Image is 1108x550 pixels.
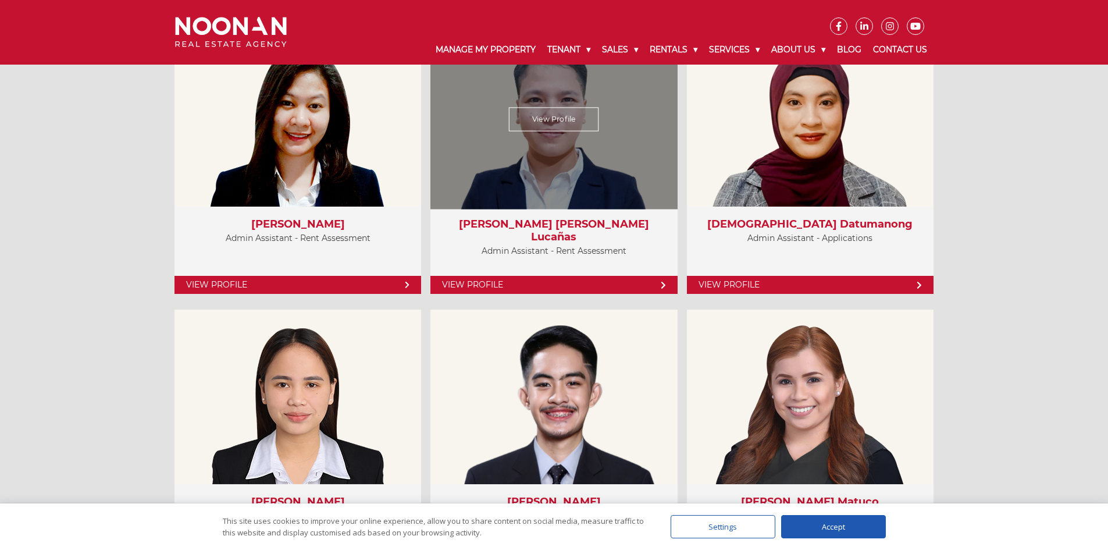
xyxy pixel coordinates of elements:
[596,35,644,65] a: Sales
[541,35,596,65] a: Tenant
[699,218,922,231] h3: [DEMOGRAPHIC_DATA] Datumanong
[186,231,409,246] p: Admin Assistant - Rent Assessment
[699,496,922,509] h3: [PERSON_NAME] Matuco
[671,515,775,538] div: Settings
[703,35,765,65] a: Services
[687,276,934,294] a: View Profile
[174,276,421,294] a: View Profile
[831,35,867,65] a: Blog
[765,35,831,65] a: About Us
[442,244,665,258] p: Admin Assistant - Rent Assessment
[223,515,647,538] div: This site uses cookies to improve your online experience, allow you to share content on social me...
[644,35,703,65] a: Rentals
[867,35,933,65] a: Contact Us
[186,496,409,509] h3: [PERSON_NAME]
[430,276,677,294] a: View Profile
[430,35,541,65] a: Manage My Property
[186,218,409,231] h3: [PERSON_NAME]
[442,218,665,243] h3: [PERSON_NAME] [PERSON_NAME] Lucañas
[509,108,599,132] a: View Profile
[442,496,665,509] h3: [PERSON_NAME]
[175,17,287,48] img: Noonan Real Estate Agency
[699,231,922,246] p: Admin Assistant - Applications
[781,515,886,538] div: Accept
